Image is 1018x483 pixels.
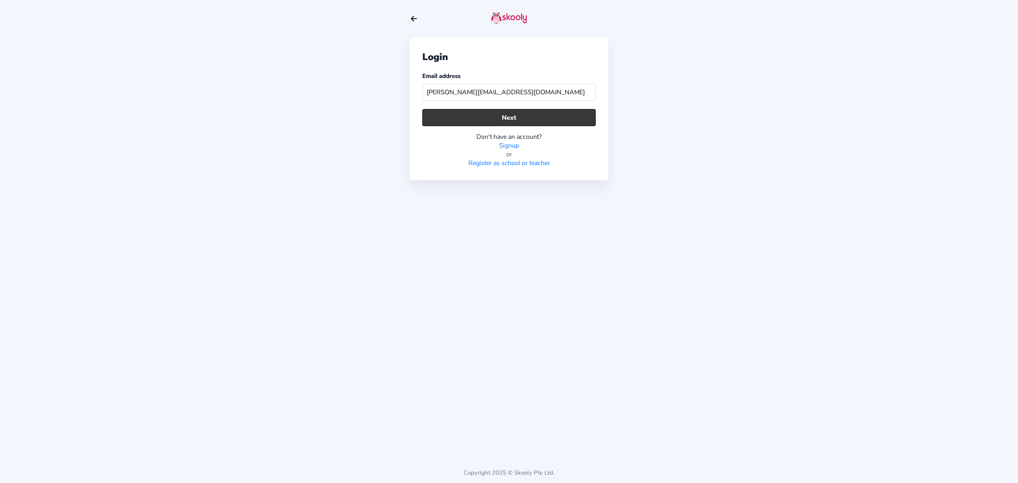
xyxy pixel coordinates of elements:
a: Signup [499,141,519,150]
input: Your email address [422,84,596,101]
div: or [422,150,596,159]
button: arrow back outline [410,14,418,23]
div: Login [422,51,596,63]
button: Next [422,109,596,126]
label: Email address [422,72,460,80]
div: Don't have an account? [422,132,596,141]
img: skooly-logo.png [491,12,527,24]
a: Register as school or teacher [468,159,550,167]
